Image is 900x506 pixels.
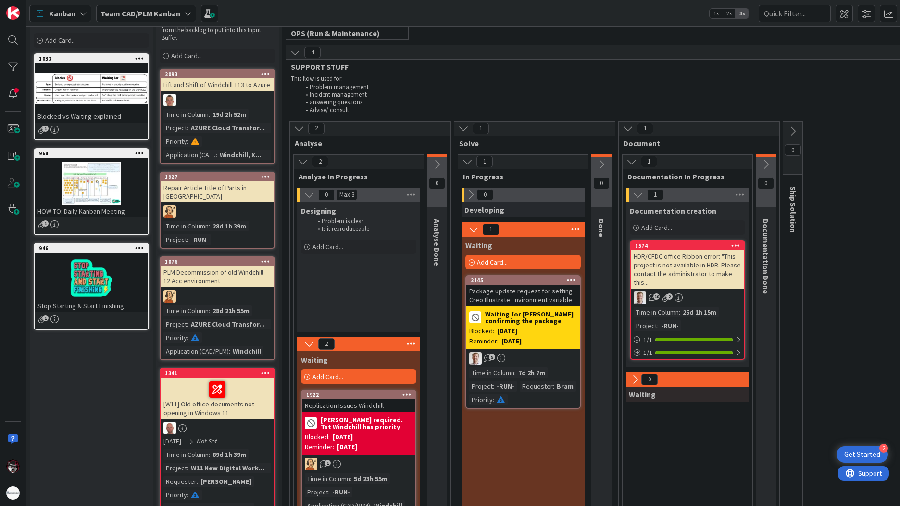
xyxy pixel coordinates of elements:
img: RS [6,459,20,473]
div: Project [469,381,493,392]
img: RH [163,205,176,218]
span: Waiting [465,240,492,250]
span: 3x [736,9,749,18]
span: : [679,307,680,317]
span: 2x [723,9,736,18]
b: Team CAD/PLM Kanban [100,9,180,18]
div: [DATE] [337,442,357,452]
div: 1076 [165,258,274,265]
span: Support [20,1,44,13]
div: 25d 1h 15m [680,307,719,317]
span: : [197,476,198,487]
span: 0 [593,177,610,189]
div: 7d 2h 7m [516,367,548,378]
div: 946 [35,244,148,253]
div: 1927Repair Article Title of Parts in [GEOGRAPHIC_DATA] [161,173,274,202]
span: : [216,150,217,160]
img: Visit kanbanzone.com [6,6,20,20]
div: Time in Column [163,109,209,120]
img: avatar [6,486,20,500]
div: Time in Column [163,221,209,231]
div: BO [466,352,580,365]
div: [W11] Old office documents not opening in Windows 11 [161,378,274,419]
div: RH [302,458,415,470]
span: : [187,234,188,245]
div: Package update request for setting Creo Illustrate Environment variable [466,285,580,306]
div: RK [161,422,274,434]
span: : [229,346,230,356]
div: Get Started [844,450,880,459]
div: -RUN- [188,234,211,245]
div: Bram [554,381,576,392]
img: RK [163,422,176,434]
span: 1 [483,224,499,235]
span: Solve [459,139,603,148]
span: Document [624,139,767,148]
div: 946Stop Starting & Start Finishing [35,244,148,312]
span: 1 [325,460,331,466]
span: [DATE] [163,436,181,446]
div: Lift and Shift of Windchill T13 to Azure [161,78,274,91]
span: 1 [641,156,657,167]
div: 2 [879,444,888,453]
div: Blocked: [469,326,494,336]
div: 5d 23h 55m [351,473,390,484]
span: 1x [710,9,723,18]
span: Add Card... [477,258,508,266]
span: 1 [42,220,49,227]
div: Project [163,463,187,473]
div: 1/1 [631,347,744,359]
img: RH [305,458,317,470]
div: Project [163,319,187,329]
li: Problem is clear [312,217,415,225]
span: : [209,221,210,231]
div: 1076 [161,257,274,266]
li: Is it reproduceable [312,225,415,233]
div: 968HOW TO: Daily Kanban Meeting [35,149,148,217]
div: Windchill [230,346,263,356]
span: : [187,332,188,343]
div: 2145 [466,276,580,285]
img: RH [163,290,176,303]
div: Repair Article Title of Parts in [GEOGRAPHIC_DATA] [161,181,274,202]
span: : [209,109,210,120]
span: 1 [42,126,49,132]
div: 1574 [631,241,744,250]
div: 1/1 [631,334,744,346]
div: 28d 1h 39m [210,221,249,231]
div: Time in Column [634,307,679,317]
div: Reminder: [305,442,334,452]
div: 968 [39,150,148,157]
div: Requester [520,381,553,392]
div: Priority [469,394,493,405]
div: HDR/CFDC office Ribbon error: "This project is not available in HDR. Please contact the administr... [631,250,744,289]
span: : [657,320,659,331]
div: Project [163,234,187,245]
div: 1927 [161,173,274,181]
span: 5 [489,354,495,360]
div: Stop Starting & Start Finishing [35,300,148,312]
div: 1927 [165,174,274,180]
span: Analyse [295,139,438,148]
div: Time in Column [163,449,209,460]
span: 1 [476,156,493,167]
div: 1922 [302,391,415,399]
span: : [328,487,330,497]
span: 2 [318,338,335,350]
div: 1033 [35,54,148,63]
span: Waiting [301,355,328,365]
span: 4 [304,47,321,58]
span: 1 [473,123,489,134]
span: : [187,490,188,500]
span: 2 [308,123,325,134]
span: : [350,473,351,484]
div: Time in Column [305,473,350,484]
span: 1 [637,123,653,134]
div: 89d 1h 39m [210,449,249,460]
span: 0 [785,144,801,156]
div: -RUN- [659,320,681,331]
span: : [187,123,188,133]
span: Ship Solution [788,186,798,233]
span: : [209,449,210,460]
div: Open Get Started checklist, remaining modules: 2 [837,446,888,463]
